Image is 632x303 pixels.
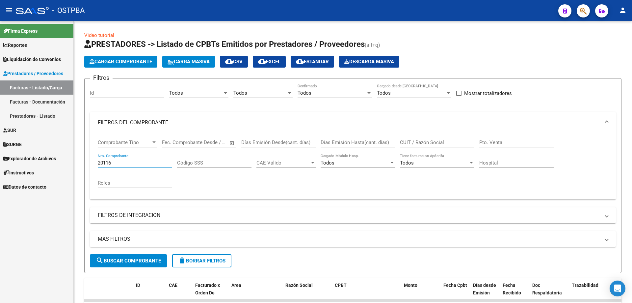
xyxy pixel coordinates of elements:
[169,90,183,96] span: Todos
[90,207,616,223] mat-expansion-panel-header: FILTROS DE INTEGRACION
[178,257,186,264] mat-icon: delete
[178,258,225,264] span: Borrar Filtros
[90,231,616,247] mat-expansion-panel-header: MAS FILTROS
[225,57,233,65] mat-icon: cloud_download
[189,139,221,145] input: End date
[84,40,365,49] span: PRESTADORES -> Listado de CPBTs Emitidos por Prestadores / Proveedores
[253,56,286,68] button: EXCEL
[3,56,61,63] span: Liquidación de Convenios
[52,3,85,18] span: - OSTPBA
[291,56,334,68] button: Estandar
[296,57,304,65] mat-icon: cloud_download
[228,139,236,147] button: Open calendar
[473,283,496,295] span: Días desde Emisión
[168,59,210,65] span: Carga Masiva
[3,127,16,134] span: SUR
[464,89,512,97] span: Mostrar totalizadores
[619,6,627,14] mat-icon: person
[162,56,215,68] button: Carga Masiva
[90,112,616,133] mat-expansion-panel-header: FILTROS DEL COMPROBANTE
[90,133,616,199] div: FILTROS DEL COMPROBANTE
[3,42,27,49] span: Reportes
[3,169,34,176] span: Instructivos
[231,283,241,288] span: Area
[503,283,521,295] span: Fecha Recibido
[258,59,280,65] span: EXCEL
[377,90,391,96] span: Todos
[285,283,313,288] span: Razón Social
[335,283,347,288] span: CPBT
[321,160,334,166] span: Todos
[90,73,113,82] h3: Filtros
[220,56,248,68] button: CSV
[98,235,600,243] mat-panel-title: MAS FILTROS
[5,6,13,14] mat-icon: menu
[256,160,310,166] span: CAE Válido
[339,56,399,68] button: Descarga Masiva
[90,254,167,267] button: Buscar Comprobante
[3,141,22,148] span: SURGE
[84,56,157,68] button: Cargar Comprobante
[169,283,177,288] span: CAE
[172,254,231,267] button: Borrar Filtros
[365,42,380,48] span: (alt+q)
[98,139,151,145] span: Comprobante Tipo
[3,183,46,191] span: Datos de contacto
[258,57,266,65] mat-icon: cloud_download
[96,257,104,264] mat-icon: search
[610,281,625,296] div: Open Intercom Messenger
[572,283,598,288] span: Trazabilidad
[98,212,600,219] mat-panel-title: FILTROS DE INTEGRACION
[296,59,329,65] span: Estandar
[96,258,161,264] span: Buscar Comprobante
[3,70,63,77] span: Prestadores / Proveedores
[225,59,243,65] span: CSV
[298,90,311,96] span: Todos
[400,160,414,166] span: Todos
[162,139,183,145] input: Start date
[90,59,152,65] span: Cargar Comprobante
[195,283,220,295] span: Facturado x Orden De
[3,155,56,162] span: Explorador de Archivos
[443,283,467,288] span: Fecha Cpbt
[344,59,394,65] span: Descarga Masiva
[84,32,114,38] a: Video tutorial
[233,90,247,96] span: Todos
[3,27,38,35] span: Firma Express
[404,283,417,288] span: Monto
[98,119,600,126] mat-panel-title: FILTROS DEL COMPROBANTE
[339,56,399,68] app-download-masive: Descarga masiva de comprobantes (adjuntos)
[532,283,562,295] span: Doc Respaldatoria
[136,283,140,288] span: ID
